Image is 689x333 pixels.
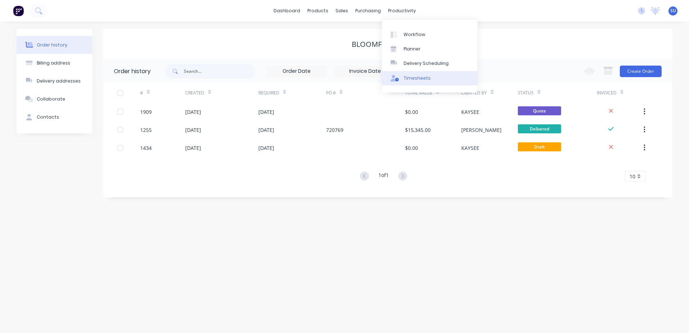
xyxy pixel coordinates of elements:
div: Status [518,83,597,103]
div: Timesheets [404,75,431,81]
div: sales [332,5,352,16]
div: 720769 [326,126,343,134]
div: [DATE] [258,108,274,116]
span: Quote [518,106,561,115]
div: Contacts [37,114,59,120]
a: Delivery Scheduling [382,56,477,71]
div: Created By [461,83,517,103]
div: Status [518,90,534,96]
input: Order Date [266,66,327,77]
div: Order history [37,42,67,48]
div: Billing address [37,60,70,66]
button: Create Order [620,66,662,77]
div: # [140,83,185,103]
div: [PERSON_NAME] [461,126,502,134]
div: Workflow [404,31,425,38]
div: [DATE] [258,144,274,152]
span: SU [670,8,676,14]
div: 1255 [140,126,152,134]
div: $15,345.00 [405,126,431,134]
div: Collaborate [37,96,65,102]
a: Planner [382,42,477,56]
div: $0.00 [405,108,418,116]
div: products [304,5,332,16]
div: Order history [114,67,151,76]
a: Timesheets [382,71,477,85]
div: KAYSEE [461,108,479,116]
div: Bloomfield Group [352,40,424,49]
div: $0.00 [405,144,418,152]
div: PO # [326,90,336,96]
input: Invoice Date [335,66,395,77]
div: Planner [404,46,421,52]
button: Billing address [17,54,92,72]
div: purchasing [352,5,384,16]
div: 1 of 1 [378,171,389,182]
div: [DATE] [185,126,201,134]
div: Required [258,83,326,103]
span: Delivered [518,124,561,133]
button: Delivery addresses [17,72,92,90]
div: Delivery Scheduling [404,60,449,67]
button: Contacts [17,108,92,126]
div: PO # [326,83,405,103]
div: [DATE] [258,126,274,134]
button: Collaborate [17,90,92,108]
div: 1434 [140,144,152,152]
div: [DATE] [185,108,201,116]
span: Draft [518,142,561,151]
div: KAYSEE [461,144,479,152]
input: Search... [184,64,255,79]
div: Required [258,90,279,96]
div: Delivery addresses [37,78,81,84]
div: 1909 [140,108,152,116]
div: Created [185,83,258,103]
button: Order history [17,36,92,54]
a: Workflow [382,27,477,41]
div: [DATE] [185,144,201,152]
span: 10 [630,173,635,180]
div: Created [185,90,204,96]
a: dashboard [270,5,304,16]
div: Invoiced [597,90,617,96]
div: productivity [384,5,419,16]
div: Invoiced [597,83,642,103]
div: # [140,90,143,96]
img: Factory [13,5,24,16]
